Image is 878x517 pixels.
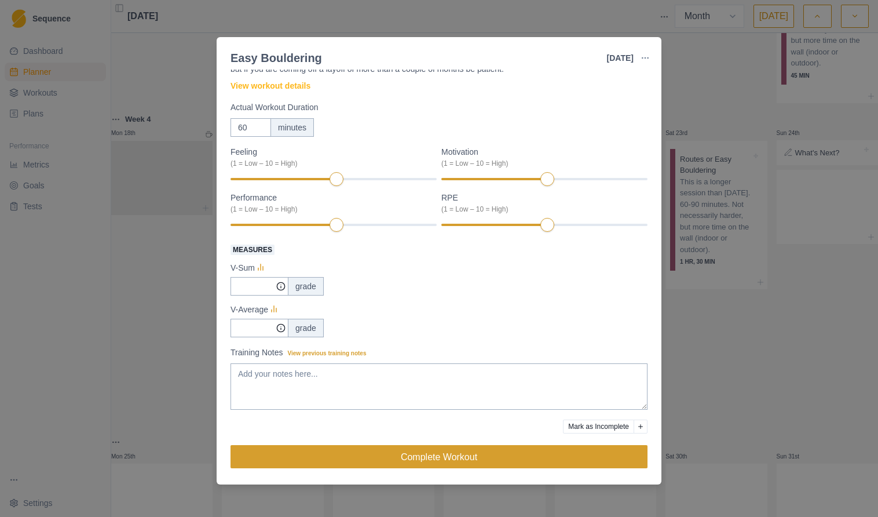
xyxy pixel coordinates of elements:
p: V-Average [231,304,268,316]
div: (1 = Low – 10 = High) [441,204,641,214]
label: Performance [231,192,430,214]
button: Complete Workout [231,445,647,468]
div: grade [288,319,324,337]
button: Mark as Incomplete [563,420,634,434]
label: Motivation [441,146,641,169]
span: Measures [231,245,275,255]
span: View previous training notes [288,350,367,356]
div: grade [288,277,324,296]
p: [DATE] [607,52,634,64]
label: Actual Workout Duration [231,101,641,114]
div: (1 = Low – 10 = High) [441,158,641,169]
div: Easy Bouldering [231,49,322,67]
label: Feeling [231,146,430,169]
a: View workout details [231,80,310,92]
p: V-Sum [231,262,255,274]
label: RPE [441,192,641,214]
div: minutes [270,118,314,137]
label: Training Notes [231,347,641,359]
div: (1 = Low – 10 = High) [231,158,430,169]
button: Add reason [634,420,647,434]
div: (1 = Low – 10 = High) [231,204,430,214]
